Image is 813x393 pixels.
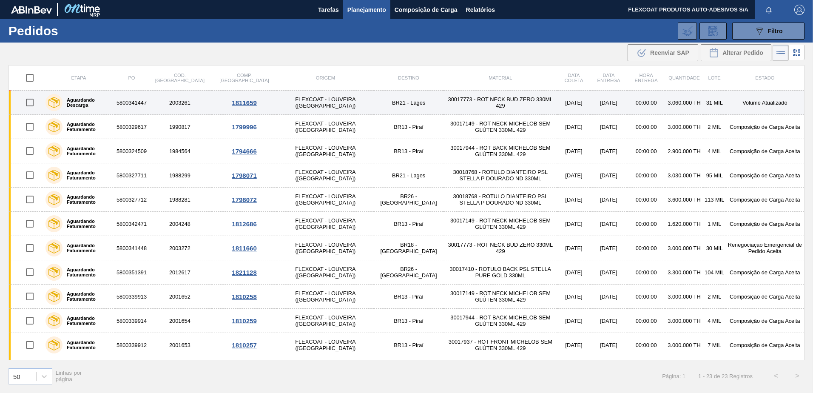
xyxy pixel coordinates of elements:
td: [DATE] [557,212,590,236]
div: 1810259 [213,317,276,325]
td: BR26 - [GEOGRAPHIC_DATA] [374,260,443,285]
td: [DATE] [590,188,627,212]
div: Alterar Pedido [701,44,771,61]
td: 30017771 - ROT BACK BUD ZERO 330ML 429 [443,357,557,382]
span: Estado [755,75,774,80]
td: 5800341448 [115,236,148,260]
td: [DATE] [557,163,590,188]
div: 1799996 [213,123,276,131]
td: Composição de Carga Aceita [726,260,804,285]
td: [DATE] [590,212,627,236]
td: 00:00:00 [627,260,665,285]
td: BR21 - Lages [374,91,443,115]
td: 2.900.000 TH [665,139,703,163]
div: 1798072 [213,196,276,203]
td: [DATE] [590,357,627,382]
td: BR13 - Piraí [374,212,443,236]
td: 1988299 [148,163,212,188]
label: Aguardando Descarga [63,97,112,108]
td: FLEXCOAT - LOUVEIRA ([GEOGRAPHIC_DATA]) [277,309,374,333]
td: 30018768 - ROTULO DIANTEIRO PSL STELLA P DOURADO ND 330ML [443,163,557,188]
td: BR26 - [GEOGRAPHIC_DATA] [374,188,443,212]
td: 5800324509 [115,139,148,163]
span: Destino [398,75,419,80]
td: BR18 - [GEOGRAPHIC_DATA] [374,236,443,260]
div: 50 [13,373,20,380]
button: < [765,365,787,387]
td: 00:00:00 [627,212,665,236]
td: 3.000.000 TH [665,285,703,309]
button: Notificações [755,4,782,16]
td: 30017149 - ROT NECK MICHELOB SEM GLÚTEN 330ML 429 [443,115,557,139]
td: 00:00:00 [627,236,665,260]
span: Data coleta [565,73,583,83]
td: 30017149 - ROT NECK MICHELOB SEM GLÚTEN 330ML 429 [443,285,557,309]
div: 1810258 [213,293,276,300]
span: Linhas por página [56,370,82,382]
label: Aguardando Faturamento [63,194,112,205]
td: 5800351246 [115,357,148,382]
button: > [787,365,808,387]
td: FLEXCOAT - LOUVEIRA ([GEOGRAPHIC_DATA]) [277,163,374,188]
td: 00:00:00 [627,163,665,188]
td: Renegociação Emergencial de Pedido Aceita [726,236,804,260]
span: Alterar Pedido [722,49,763,56]
td: 1.620.000 TH [665,212,703,236]
td: [DATE] [557,260,590,285]
h1: Pedidos [9,26,136,36]
td: 3.000.000 TH [665,357,703,382]
label: Aguardando Faturamento [63,340,112,350]
td: 00:00:00 [627,139,665,163]
span: Relatórios [466,5,495,15]
td: [DATE] [590,139,627,163]
td: 00:00:00 [627,357,665,382]
td: Composição de Carga Aceita [726,357,804,382]
label: Aguardando Faturamento [63,170,112,180]
span: Composição de Carga [395,5,458,15]
td: [DATE] [557,115,590,139]
span: Quantidade [668,75,699,80]
td: 00:00:00 [627,285,665,309]
td: 5800339913 [115,285,148,309]
td: FLEXCOAT - LOUVEIRA ([GEOGRAPHIC_DATA]) [277,333,374,357]
td: 2001653 [148,333,212,357]
a: Aguardando Faturamento58003399132001652FLEXCOAT - LOUVEIRA ([GEOGRAPHIC_DATA])BR13 - Piraí3001714... [9,285,804,309]
button: Reenviar SAP [628,44,698,61]
img: Logout [794,5,804,15]
td: 5800339914 [115,309,148,333]
div: 1811659 [213,99,276,106]
td: Composição de Carga Aceita [726,188,804,212]
td: 30 MIL [703,236,726,260]
td: 30017944 - ROT BACK MICHELOB SEM GLÚTEN 330ML 429 [443,309,557,333]
td: FLEXCOAT - LOUVEIRA ([GEOGRAPHIC_DATA]) [277,139,374,163]
td: 1 MIL [703,212,726,236]
td: 00:00:00 [627,333,665,357]
td: Composição de Carga Aceita [726,333,804,357]
td: 2003261 [148,91,212,115]
td: 3.000.000 TH [665,115,703,139]
td: [DATE] [557,139,590,163]
td: 95 MIL [703,163,726,188]
a: Aguardando Faturamento58003512462012703FLEXCOAT - LOUVEIRA ([GEOGRAPHIC_DATA])BR18 - [GEOGRAPHIC_... [9,357,804,382]
td: Composição de Carga Aceita [726,309,804,333]
div: 1798071 [213,172,276,179]
span: Material [489,75,512,80]
td: FLEXCOAT - LOUVEIRA ([GEOGRAPHIC_DATA]) [277,236,374,260]
td: 3.600.000 TH [665,188,703,212]
td: 2001654 [148,309,212,333]
label: Aguardando Faturamento [63,243,112,253]
td: 30 MIL [703,357,726,382]
td: Volume Atualizado [726,91,804,115]
td: [DATE] [557,236,590,260]
td: BR13 - Piraí [374,333,443,357]
td: 113 MIL [703,188,726,212]
span: Lote [708,75,721,80]
td: 4 MIL [703,309,726,333]
label: Aguardando Faturamento [63,146,112,156]
td: 3.000.000 TH [665,309,703,333]
td: 2001652 [148,285,212,309]
a: Aguardando Faturamento58003513912012617FLEXCOAT - LOUVEIRA ([GEOGRAPHIC_DATA])BR26 - [GEOGRAPHIC_... [9,260,804,285]
label: Aguardando Faturamento [63,219,112,229]
td: 2012617 [148,260,212,285]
